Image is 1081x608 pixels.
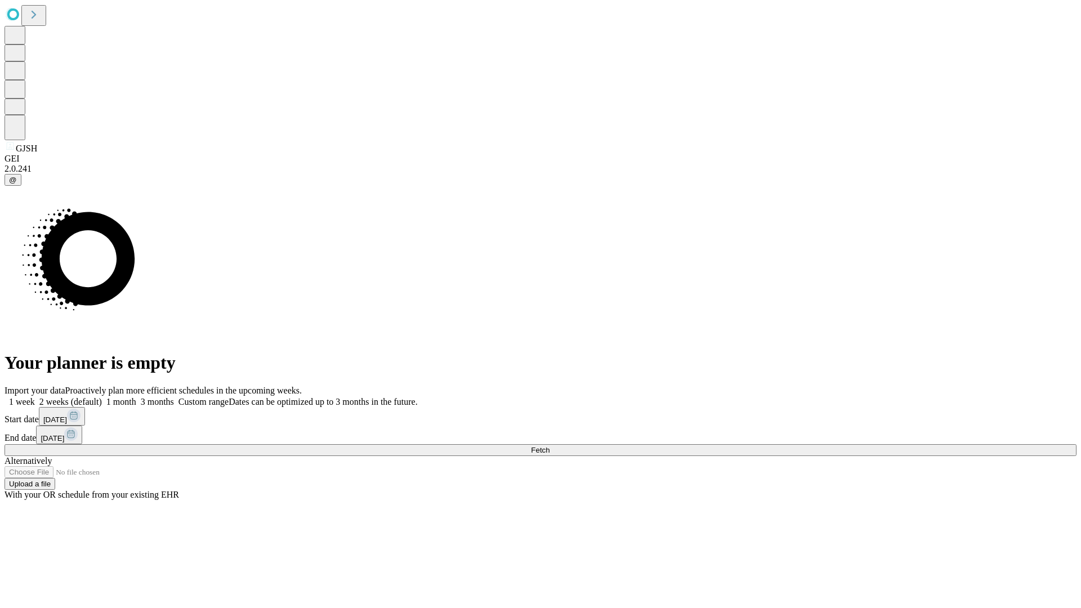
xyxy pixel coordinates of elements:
span: 1 month [106,397,136,406]
span: With your OR schedule from your existing EHR [5,490,179,499]
button: Upload a file [5,478,55,490]
h1: Your planner is empty [5,352,1076,373]
div: 2.0.241 [5,164,1076,174]
button: [DATE] [39,407,85,426]
span: [DATE] [43,415,67,424]
div: Start date [5,407,1076,426]
div: GEI [5,154,1076,164]
span: 1 week [9,397,35,406]
span: Alternatively [5,456,52,466]
span: 3 months [141,397,174,406]
div: End date [5,426,1076,444]
span: Proactively plan more efficient schedules in the upcoming weeks. [65,386,302,395]
span: @ [9,176,17,184]
span: Import your data [5,386,65,395]
button: Fetch [5,444,1076,456]
button: [DATE] [36,426,82,444]
span: GJSH [16,144,37,153]
span: Custom range [178,397,229,406]
span: 2 weeks (default) [39,397,102,406]
span: Dates can be optimized up to 3 months in the future. [229,397,417,406]
span: Fetch [531,446,550,454]
span: [DATE] [41,434,64,442]
button: @ [5,174,21,186]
